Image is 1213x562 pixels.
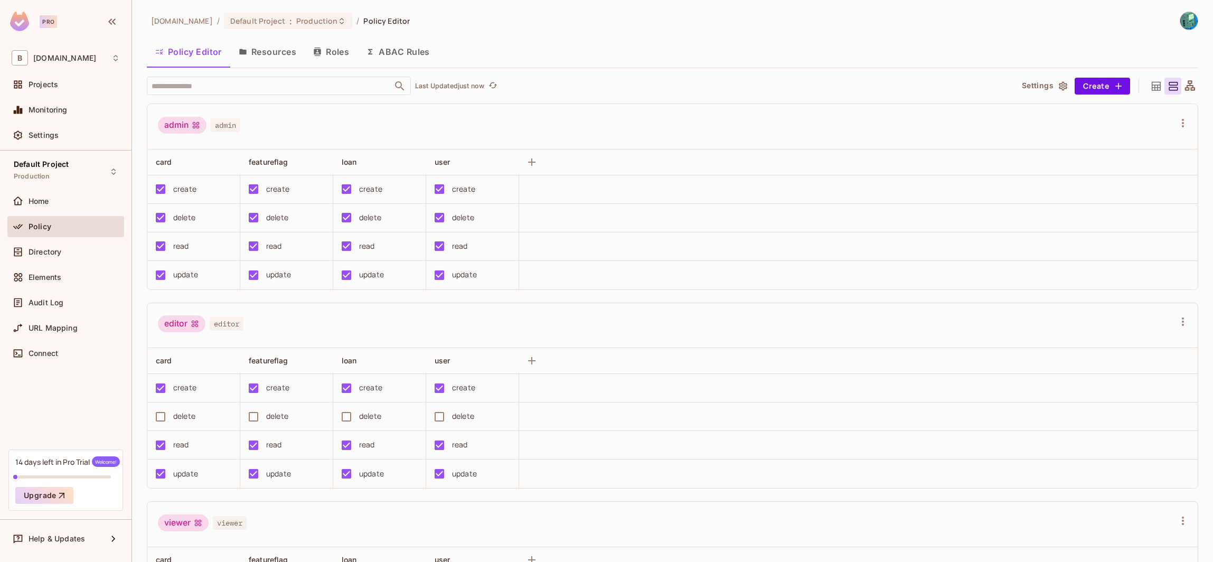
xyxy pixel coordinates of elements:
div: delete [359,212,381,223]
div: update [359,468,384,480]
p: Last Updated just now [415,82,484,90]
div: delete [266,410,288,422]
div: update [266,468,291,480]
li: / [217,16,220,26]
span: Home [29,197,49,205]
div: Pro [40,15,57,28]
div: update [173,269,198,280]
div: update [173,468,198,480]
span: Projects [29,80,58,89]
div: read [359,439,375,451]
div: update [452,269,477,280]
span: the active workspace [151,16,213,26]
div: read [173,240,189,252]
span: Policy Editor [363,16,410,26]
div: editor [158,315,205,332]
span: viewer [213,516,247,530]
div: 14 days left in Pro Trial [15,456,120,467]
div: create [359,382,382,394]
span: Welcome! [92,456,120,467]
span: user [435,356,450,365]
div: delete [173,212,195,223]
span: Directory [29,248,61,256]
span: Connect [29,349,58,358]
span: Policy [29,222,51,231]
div: read [173,439,189,451]
button: Roles [305,39,358,65]
div: read [266,240,282,252]
span: loan [342,157,357,166]
button: Resources [230,39,305,65]
button: Open [392,79,407,93]
div: create [359,183,382,195]
div: create [452,382,475,394]
div: delete [173,410,195,422]
div: delete [359,410,381,422]
span: Help & Updates [29,535,85,543]
div: delete [266,212,288,223]
span: URL Mapping [29,324,78,332]
button: Policy Editor [147,39,230,65]
div: read [452,240,468,252]
button: ABAC Rules [358,39,438,65]
button: Settings [1018,78,1070,95]
span: admin [211,118,240,132]
span: user [435,157,450,166]
div: create [173,382,196,394]
div: update [266,269,291,280]
span: Audit Log [29,298,63,307]
div: update [359,269,384,280]
div: create [452,183,475,195]
span: refresh [488,81,497,91]
img: SReyMgAAAABJRU5ErkJggg== [10,12,29,31]
span: Production [14,172,50,181]
button: refresh [486,80,499,92]
div: admin [158,117,206,134]
span: Monitoring [29,106,68,114]
span: loan [342,356,357,365]
span: card [156,356,172,365]
button: Create [1075,78,1130,95]
button: Upgrade [15,487,73,504]
span: Elements [29,273,61,282]
div: create [266,183,289,195]
div: viewer [158,514,209,531]
div: create [266,382,289,394]
div: delete [452,410,474,422]
div: update [452,468,477,480]
span: card [156,157,172,166]
span: Settings [29,131,59,139]
div: read [359,240,375,252]
div: delete [452,212,474,223]
span: featureflag [249,356,288,365]
span: : [289,17,293,25]
span: Default Project [230,16,285,26]
span: B [12,50,28,65]
div: read [452,439,468,451]
div: read [266,439,282,451]
span: featureflag [249,157,288,166]
span: Default Project [14,160,69,168]
li: / [356,16,359,26]
span: Workspace: breadpaydemo.com [33,54,96,62]
div: create [173,183,196,195]
img: Cody Swift [1180,12,1198,30]
span: Production [296,16,337,26]
span: editor [210,317,243,331]
span: Click to refresh data [484,80,499,92]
